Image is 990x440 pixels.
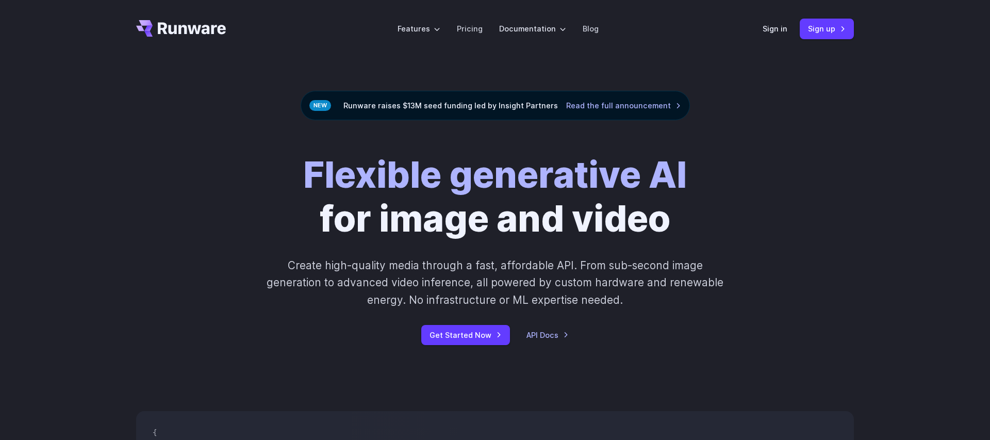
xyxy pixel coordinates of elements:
a: API Docs [526,329,569,341]
h1: for image and video [303,153,687,240]
a: Get Started Now [421,325,510,345]
span: { [153,428,157,437]
a: Read the full announcement [566,100,681,111]
a: Blog [583,23,599,35]
a: Pricing [457,23,483,35]
p: Create high-quality media through a fast, affordable API. From sub-second image generation to adv... [266,257,725,308]
a: Go to / [136,20,226,37]
a: Sign up [800,19,854,39]
a: Sign in [763,23,787,35]
div: Runware raises $13M seed funding led by Insight Partners [301,91,690,120]
strong: Flexible generative AI [303,153,687,197]
label: Documentation [499,23,566,35]
label: Features [398,23,440,35]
